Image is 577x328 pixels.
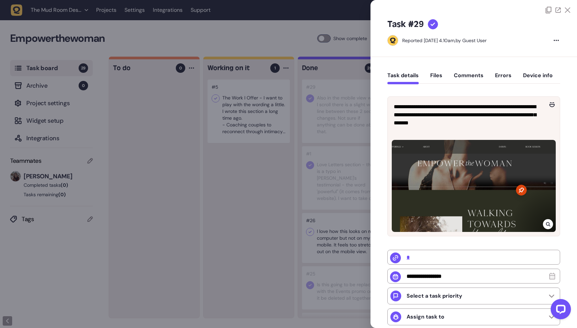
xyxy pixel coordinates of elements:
img: Guest User [388,35,398,46]
p: Select a task priority [407,293,462,299]
button: Comments [454,72,484,84]
p: Assign task to [407,314,444,320]
button: Files [430,72,442,84]
iframe: LiveChat chat widget [545,296,574,325]
h5: Task #29 [387,19,424,30]
div: Reported [DATE] 4.10am, [402,37,456,43]
div: by Guest User [402,37,487,44]
button: Task details [387,72,419,84]
button: Errors [495,72,512,84]
button: Device info [523,72,553,84]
